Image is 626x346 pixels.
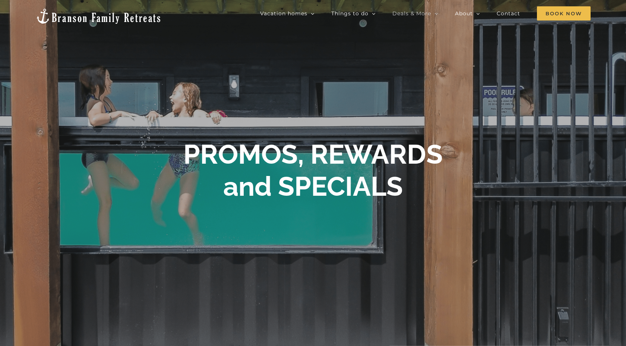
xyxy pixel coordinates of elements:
[392,11,431,16] span: Deals & More
[331,6,376,21] a: Things to do
[260,6,591,21] nav: Main Menu
[183,138,443,203] h1: PROMOS, REWARDS and SPECIALS
[392,6,438,21] a: Deals & More
[537,6,591,21] a: Book Now
[260,6,314,21] a: Vacation homes
[260,11,307,16] span: Vacation homes
[35,8,162,25] img: Branson Family Retreats Logo
[455,11,473,16] span: About
[497,6,520,21] a: Contact
[537,6,591,21] span: Book Now
[455,6,480,21] a: About
[331,11,369,16] span: Things to do
[497,11,520,16] span: Contact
